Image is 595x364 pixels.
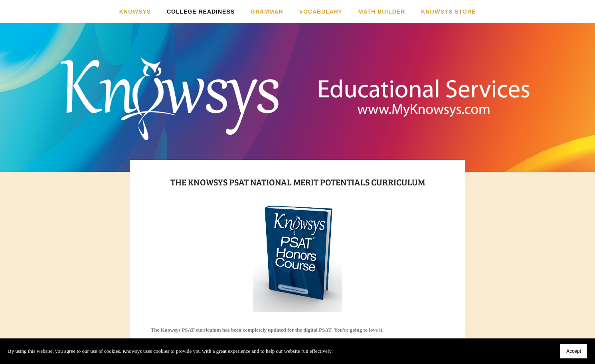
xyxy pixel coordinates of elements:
p: By using this website, you agree to our use of cookies. Knowsys uses cookies to provide you with ... [8,347,332,356]
span: Accept [566,348,581,354]
a: Knowsys Educational Services [187,34,408,143]
h1: The Knowsys PSAT National merit potentials curriculum [151,175,445,189]
button: Accept [560,344,587,358]
img: PSAT Book.png [253,203,342,312]
strong: The Knowsys PSAT curriculum has been completely updated for the digital PSAT You're going to love... [151,327,384,333]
